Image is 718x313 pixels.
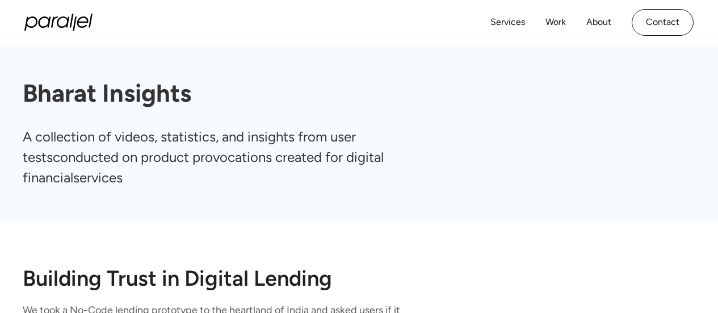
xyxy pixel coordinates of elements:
a: Services [490,14,525,31]
h2: Building Trust in Digital Lending [23,268,695,289]
a: About [586,14,611,31]
h1: Bharat Insights [23,79,695,108]
p: A collection of videos, statistics, and insights from user testsconducted on product provocations... [23,127,428,188]
a: Contact [632,9,694,36]
a: Work [545,14,566,31]
a: home [24,14,93,31]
